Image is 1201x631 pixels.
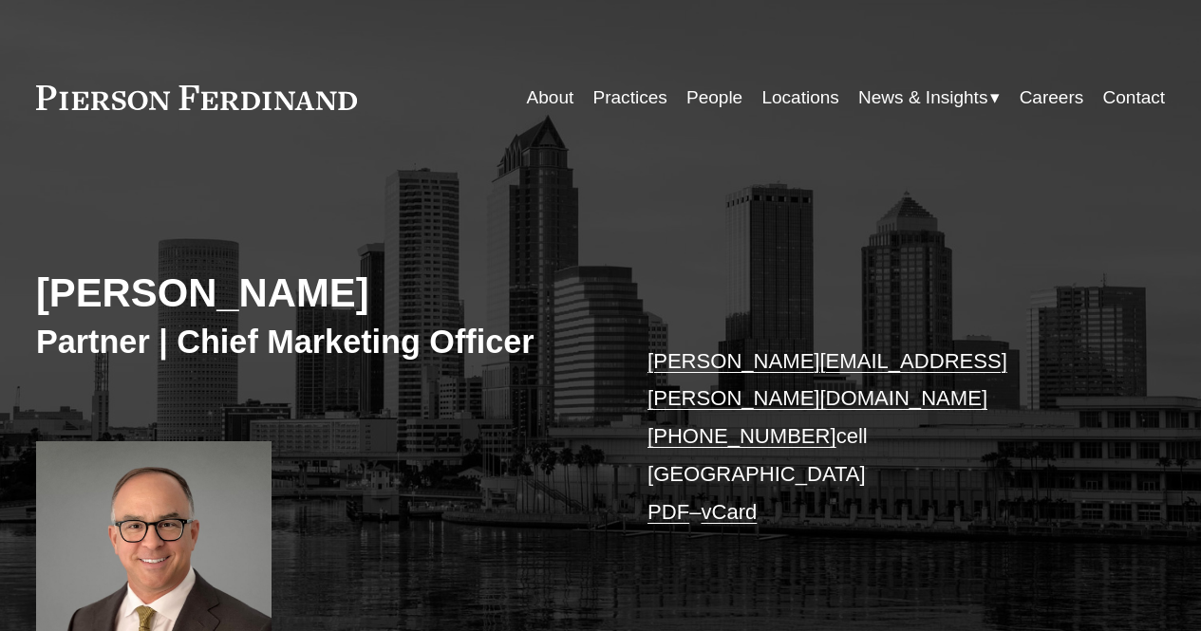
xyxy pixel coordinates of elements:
[701,500,757,524] a: vCard
[647,424,836,448] a: [PHONE_NUMBER]
[647,343,1117,531] p: cell [GEOGRAPHIC_DATA] –
[1020,80,1084,116] a: Careers
[647,349,1007,411] a: [PERSON_NAME][EMAIL_ADDRESS][PERSON_NAME][DOMAIN_NAME]
[527,80,574,116] a: About
[1103,80,1166,116] a: Contact
[858,82,987,114] span: News & Insights
[761,80,838,116] a: Locations
[858,80,1000,116] a: folder dropdown
[36,269,601,318] h2: [PERSON_NAME]
[647,500,689,524] a: PDF
[686,80,742,116] a: People
[593,80,667,116] a: Practices
[36,322,601,362] h3: Partner | Chief Marketing Officer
